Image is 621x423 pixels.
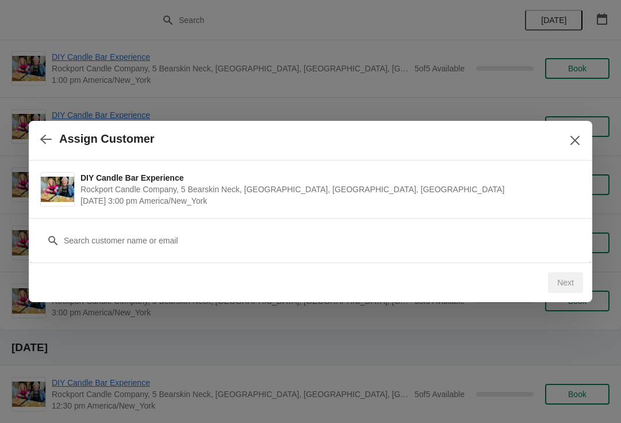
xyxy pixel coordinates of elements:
span: [DATE] 3:00 pm America/New_York [80,195,575,207]
input: Search customer name or email [63,230,581,251]
span: Rockport Candle Company, 5 Bearskin Neck, [GEOGRAPHIC_DATA], [GEOGRAPHIC_DATA], [GEOGRAPHIC_DATA] [80,184,575,195]
button: Close [565,130,585,151]
h2: Assign Customer [59,132,155,146]
img: DIY Candle Bar Experience | Rockport Candle Company, 5 Bearskin Neck, Rockport, MA, USA | Septemb... [41,177,74,202]
span: DIY Candle Bar Experience [80,172,575,184]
